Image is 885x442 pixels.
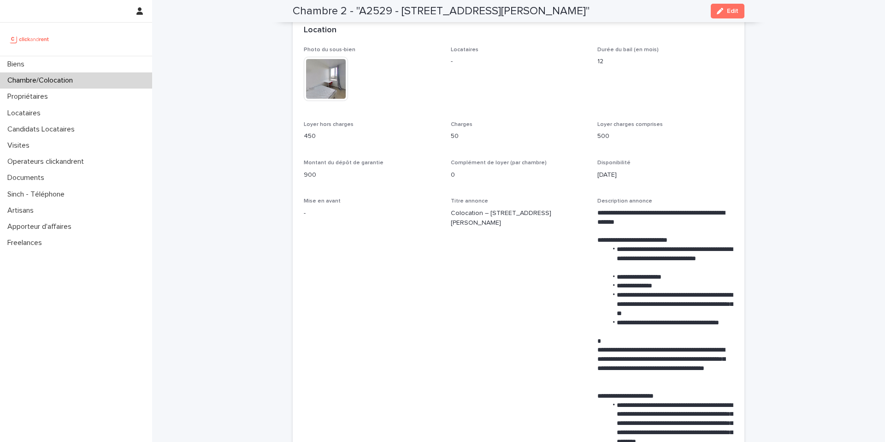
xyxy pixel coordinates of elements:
[597,47,659,53] span: Durée du bail (en mois)
[451,160,547,166] span: Complément de loyer (par chambre)
[451,209,587,228] p: Colocation – [STREET_ADDRESS][PERSON_NAME]
[451,131,587,141] p: 50
[597,122,663,127] span: Loyer charges comprises
[4,173,52,182] p: Documents
[304,25,336,36] h2: Location
[4,76,80,85] p: Chambre/Colocation
[304,170,440,180] p: 900
[4,92,55,101] p: Propriétaires
[304,47,355,53] span: Photo du sous-bien
[4,190,72,199] p: Sinch - Téléphone
[451,122,472,127] span: Charges
[304,198,341,204] span: Mise en avant
[4,109,48,118] p: Locataires
[304,131,440,141] p: 450
[4,206,41,215] p: Artisans
[451,57,587,66] p: -
[304,122,354,127] span: Loyer hors charges
[304,160,383,166] span: Montant du dépôt de garantie
[4,141,37,150] p: Visites
[293,5,590,18] h2: Chambre 2 - "A2529 - [STREET_ADDRESS][PERSON_NAME]"
[597,160,631,166] span: Disponibilité
[597,131,733,141] p: 500
[451,47,478,53] span: Locataires
[4,239,49,247] p: Freelances
[597,170,733,180] p: [DATE]
[4,157,91,166] p: Operateurs clickandrent
[4,222,79,231] p: Apporteur d'affaires
[597,57,733,66] p: 12
[597,198,652,204] span: Description annonce
[7,30,52,48] img: UCB0brd3T0yccxBKYDjQ
[451,198,488,204] span: Titre annonce
[711,4,744,18] button: Edit
[4,60,32,69] p: Biens
[451,170,587,180] p: 0
[4,125,82,134] p: Candidats Locataires
[727,8,738,14] span: Edit
[304,209,440,218] p: -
